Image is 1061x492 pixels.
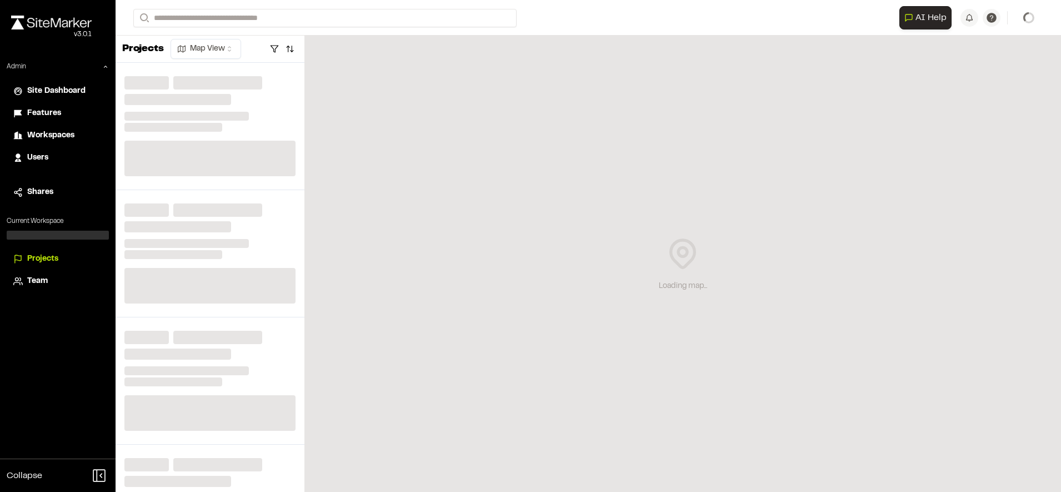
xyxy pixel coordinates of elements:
a: Features [13,107,102,120]
img: rebrand.png [11,16,92,29]
span: Shares [27,186,53,198]
p: Projects [122,42,164,57]
a: Users [13,152,102,164]
div: Oh geez...please don't... [11,29,92,39]
span: Collapse [7,469,42,483]
div: Loading map... [659,280,707,292]
a: Team [13,275,102,287]
span: Workspaces [27,130,74,142]
span: Features [27,107,61,120]
div: Open AI Assistant [899,6,956,29]
p: Current Workspace [7,216,109,226]
a: Shares [13,186,102,198]
span: Site Dashboard [27,85,86,97]
a: Workspaces [13,130,102,142]
span: Team [27,275,48,287]
p: Admin [7,62,26,72]
span: AI Help [915,11,947,24]
a: Site Dashboard [13,85,102,97]
button: Open AI Assistant [899,6,952,29]
span: Projects [27,253,58,265]
span: Users [27,152,48,164]
a: Projects [13,253,102,265]
button: Search [133,9,153,27]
